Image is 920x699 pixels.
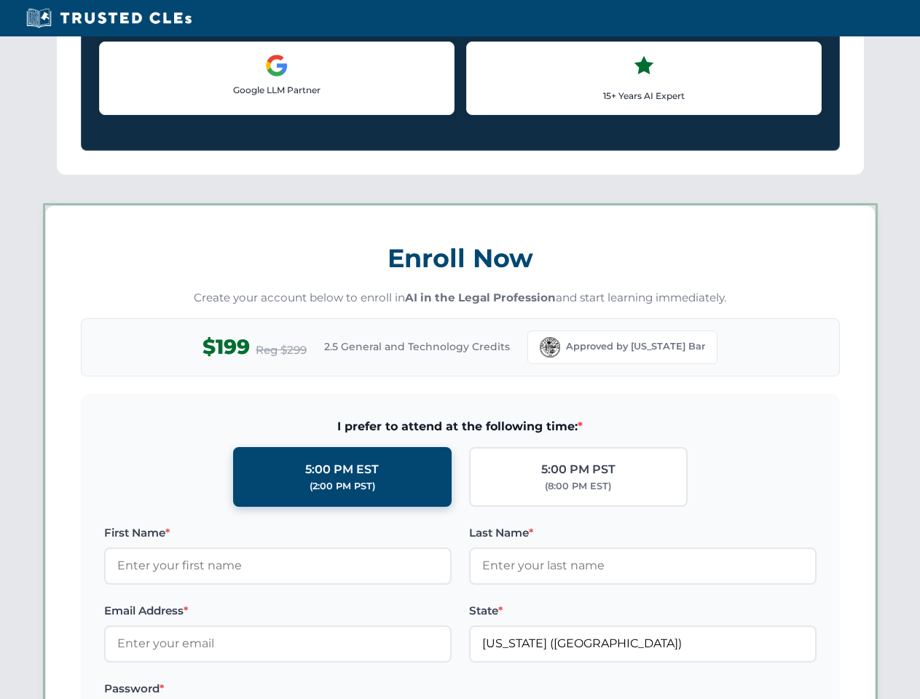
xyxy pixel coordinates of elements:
label: First Name [104,524,452,542]
p: Google LLM Partner [111,83,442,97]
label: Last Name [469,524,817,542]
div: 5:00 PM PST [541,460,616,479]
h3: Enroll Now [81,235,840,281]
label: Email Address [104,602,452,620]
span: $199 [203,331,250,363]
img: Google [265,54,288,77]
input: Enter your email [104,625,452,662]
span: 2.5 General and Technology Credits [324,339,510,355]
span: Reg $299 [256,341,307,359]
input: Enter your last name [469,548,817,584]
span: Approved by [US_STATE] Bar [566,339,705,354]
span: I prefer to attend at the following time: [104,417,817,436]
img: Florida Bar [540,337,560,358]
div: (8:00 PM EST) [545,479,611,494]
div: 5:00 PM EST [305,460,379,479]
p: 15+ Years AI Expert [479,89,809,103]
label: Password [104,680,452,698]
img: Trusted CLEs [22,7,196,29]
strong: AI in the Legal Profession [405,291,556,304]
input: Enter your first name [104,548,452,584]
p: Create your account below to enroll in and start learning immediately. [81,290,840,307]
label: State [469,602,817,620]
input: Florida (FL) [469,625,817,662]
div: (2:00 PM PST) [310,479,375,494]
